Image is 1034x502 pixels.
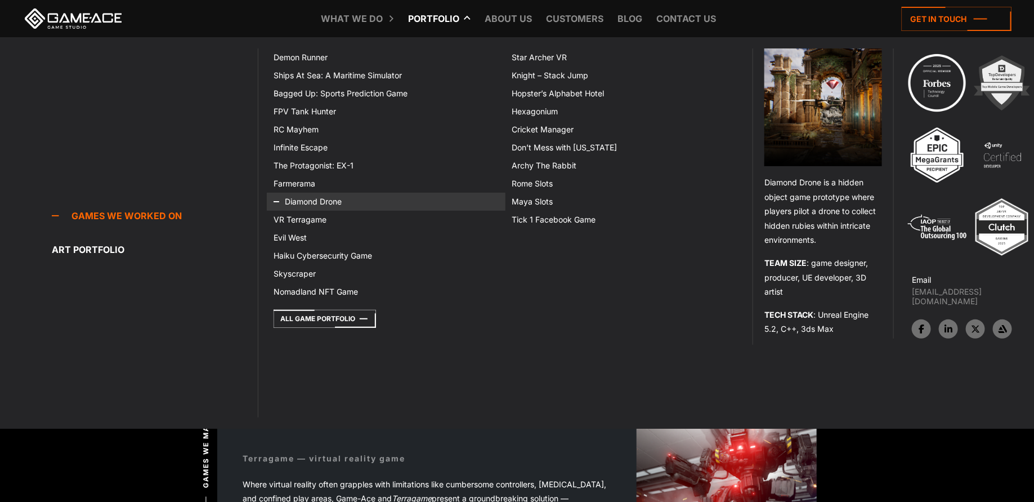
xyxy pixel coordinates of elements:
a: Cricket Manager [505,121,744,139]
a: Haiku Cybersecurity Game [267,247,505,265]
img: Technology council badge program ace 2025 game ace [906,52,968,114]
a: VR Terragame [267,211,505,229]
a: Archy The Rabbit [505,157,744,175]
a: Knight – Stack Jump [505,66,744,85]
span: Games we made [202,414,212,488]
a: Art portfolio [52,238,258,261]
a: Hexagonium [505,103,744,121]
p: Diamond Drone is a hidden object game prototype where players pilot a drone to collect hidden rub... [764,175,882,247]
img: Top ar vr development company gaming 2025 game ace [971,196,1033,258]
a: Evil West [267,229,505,247]
img: 2 [971,52,1033,114]
a: Skyscraper [267,265,505,283]
a: All Game Portfolio [274,310,376,328]
img: 5 [906,196,968,258]
a: Ships At Sea: A Maritime Simulator [267,66,505,85]
a: The Protagonist: EX-1 [267,157,505,175]
a: [EMAIL_ADDRESS][DOMAIN_NAME] [912,287,1034,306]
a: Demon Runner [267,48,505,66]
a: Rome Slots [505,175,744,193]
a: Maya Slots [505,193,744,211]
div: Terragame — virtual reality game [243,452,405,464]
p: : game designer, producer, UE developer, 3D artist [764,256,882,299]
p: : Unreal Engine 5.2, C++, 3ds Max [764,308,882,336]
a: Tick 1 Facebook Game [505,211,744,229]
img: 3 [906,124,968,186]
a: Farmerama [267,175,505,193]
a: Diamond Drone [267,193,505,211]
strong: TEAM SIZE [764,258,807,268]
img: Diamond drone game top menu [764,48,882,166]
a: Star Archer VR [505,48,744,66]
strong: Email [912,275,931,285]
a: Infinite Escape [267,139,505,157]
strong: TECH STACK [764,310,813,319]
a: RC Mayhem [267,121,505,139]
a: Bagged Up: Sports Prediction Game [267,85,505,103]
a: Games we worked on [52,205,258,227]
a: Hopster’s Alphabet Hotel [505,85,744,103]
a: Get in touch [902,7,1011,31]
a: Nomadland NFT Game [267,283,505,301]
a: FPV Tank Hunter [267,103,505,121]
a: Don’t Mess with [US_STATE] [505,139,744,157]
img: 4 [972,124,1033,186]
